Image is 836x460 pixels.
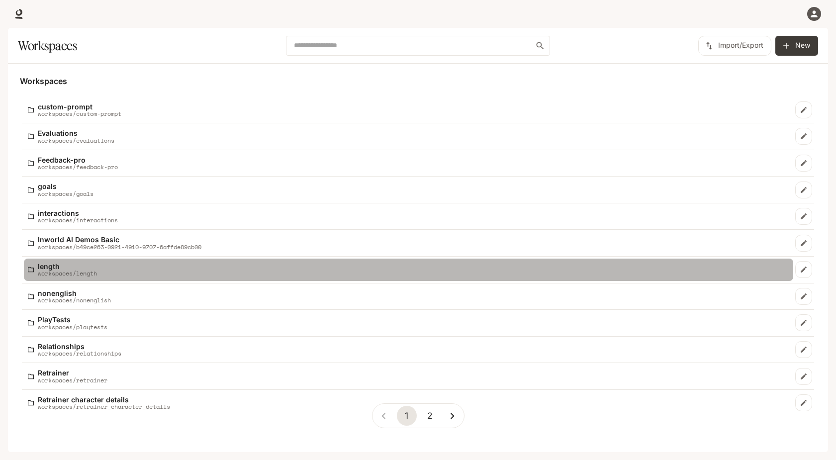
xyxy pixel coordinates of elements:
[24,152,793,175] a: Feedback-proworkspaces/feedback-pro
[795,182,812,198] a: Edit workspace
[38,110,121,117] p: workspaces/custom-prompt
[38,156,118,164] p: Feedback-pro
[795,235,812,252] a: Edit workspace
[795,314,812,331] a: Edit workspace
[24,312,793,334] a: PlayTestsworkspaces/playtests
[795,394,812,411] a: Edit workspace
[38,137,114,144] p: workspaces/evaluations
[38,350,121,357] p: workspaces/relationships
[38,164,118,170] p: workspaces/feedback-pro
[24,259,793,281] a: lengthworkspaces/length
[38,369,107,376] p: Retrainer
[38,244,201,250] p: workspaces/b49ce263-0921-4910-9707-6affde89cb00
[18,36,77,56] h1: Workspaces
[24,205,793,228] a: interactionsworkspaces/interactions
[24,125,793,148] a: Evaluationsworkspaces/evaluations
[38,209,118,217] p: interactions
[38,129,114,137] p: Evaluations
[24,392,793,414] a: Retrainer character detailsworkspaces/retrainer_character_details
[38,377,107,383] p: workspaces/retrainer
[38,217,118,223] p: workspaces/interactions
[38,190,93,197] p: workspaces/goals
[38,343,121,350] p: Relationships
[24,365,793,387] a: Retrainerworkspaces/retrainer
[38,103,121,110] p: custom-prompt
[443,406,463,426] button: Go to next page
[38,289,111,297] p: nonenglish
[38,183,93,190] p: goals
[795,208,812,225] a: Edit workspace
[24,99,793,121] a: custom-promptworkspaces/custom-prompt
[38,270,97,276] p: workspaces/length
[24,232,793,254] a: Inworld AI Demos Basicworkspaces/b49ce263-0921-4910-9707-6affde89cb00
[24,179,793,201] a: goalsworkspaces/goals
[795,341,812,358] a: Edit workspace
[38,324,107,330] p: workspaces/playtests
[795,368,812,385] a: Edit workspace
[795,261,812,278] a: Edit workspace
[795,288,812,305] a: Edit workspace
[38,236,201,243] p: Inworld AI Demos Basic
[38,297,111,303] p: workspaces/nonenglish
[775,36,818,56] button: Create workspace
[24,339,793,361] a: Relationshipsworkspaces/relationships
[698,36,771,56] button: Import/Export
[24,285,793,308] a: nonenglishworkspaces/nonenglish
[795,155,812,172] a: Edit workspace
[372,403,464,428] nav: pagination navigation
[20,76,816,87] h5: Workspaces
[795,101,812,118] a: Edit workspace
[38,263,97,270] p: length
[397,406,417,426] button: page 1
[38,316,107,323] p: PlayTests
[795,128,812,145] a: Edit workspace
[420,406,440,426] button: Go to page 2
